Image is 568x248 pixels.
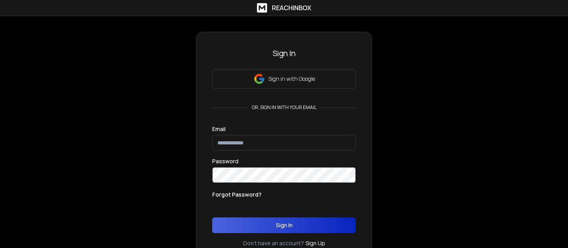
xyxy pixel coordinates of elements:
h1: ReachInbox [272,3,311,13]
label: Email [212,126,226,132]
p: or, sign in with your email [249,104,320,111]
p: Sign in with Google [268,75,315,83]
button: Sign in with Google [212,69,356,89]
label: Password [212,159,238,164]
p: Don't have an account? [243,239,304,247]
p: Forgot Password? [212,191,262,199]
a: ReachInbox [257,3,311,13]
h3: Sign In [212,48,356,59]
a: Sign Up [306,239,325,247]
button: Sign In [212,217,356,233]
